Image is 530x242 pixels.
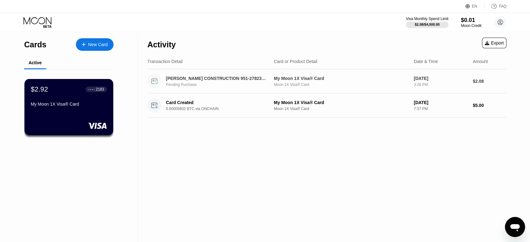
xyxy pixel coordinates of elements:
[461,24,481,28] div: Moon Credit
[24,79,113,135] div: $2.92● ● ● ●2183My Moon 1X Visa® Card
[414,76,468,81] div: [DATE]
[166,107,275,111] div: 0.00005802 BTC via ONCHAIN
[96,87,104,92] div: 2183
[415,23,440,26] div: $2.08 / $4,000.00
[31,85,48,93] div: $2.92
[406,17,448,28] div: Visa Monthly Spend Limit$2.08/$4,000.00
[499,4,506,8] div: FAQ
[274,82,409,87] div: Moon 1X Visa® Card
[485,40,504,45] div: Export
[29,60,42,65] div: Active
[505,217,525,237] iframe: Button to launch messaging window
[473,59,488,64] div: Amount
[406,17,448,21] div: Visa Monthly Spend Limit
[414,82,468,87] div: 3:28 PM
[414,59,438,64] div: Date & Time
[147,93,506,118] div: Card Created0.00005802 BTC via ONCHAINMy Moon 1X Visa® CardMoon 1X Visa® Card[DATE]7:37 PM$5.00
[147,59,183,64] div: Transaction Detail
[274,107,409,111] div: Moon 1X Visa® Card
[147,40,176,49] div: Activity
[88,42,108,47] div: New Card
[88,88,95,90] div: ● ● ● ●
[166,100,268,105] div: Card Created
[473,79,506,84] div: $2.08
[461,17,481,28] div: $0.01Moon Credit
[465,3,485,9] div: EN
[485,3,506,9] div: FAQ
[166,76,268,81] div: [PERSON_NAME] CONSTRUCTION 951-2782377 US
[31,102,107,107] div: My Moon 1X Visa® Card
[414,100,468,105] div: [DATE]
[166,82,275,87] div: Pending Purchase
[473,103,506,108] div: $5.00
[414,107,468,111] div: 7:37 PM
[274,76,409,81] div: My Moon 1X Visa® Card
[472,4,477,8] div: EN
[147,69,506,93] div: [PERSON_NAME] CONSTRUCTION 951-2782377 USPending PurchaseMy Moon 1X Visa® CardMoon 1X Visa® Card[...
[482,38,506,48] div: Export
[461,17,481,24] div: $0.01
[274,100,409,105] div: My Moon 1X Visa® Card
[76,38,114,51] div: New Card
[24,40,46,49] div: Cards
[274,59,317,64] div: Card or Product Detail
